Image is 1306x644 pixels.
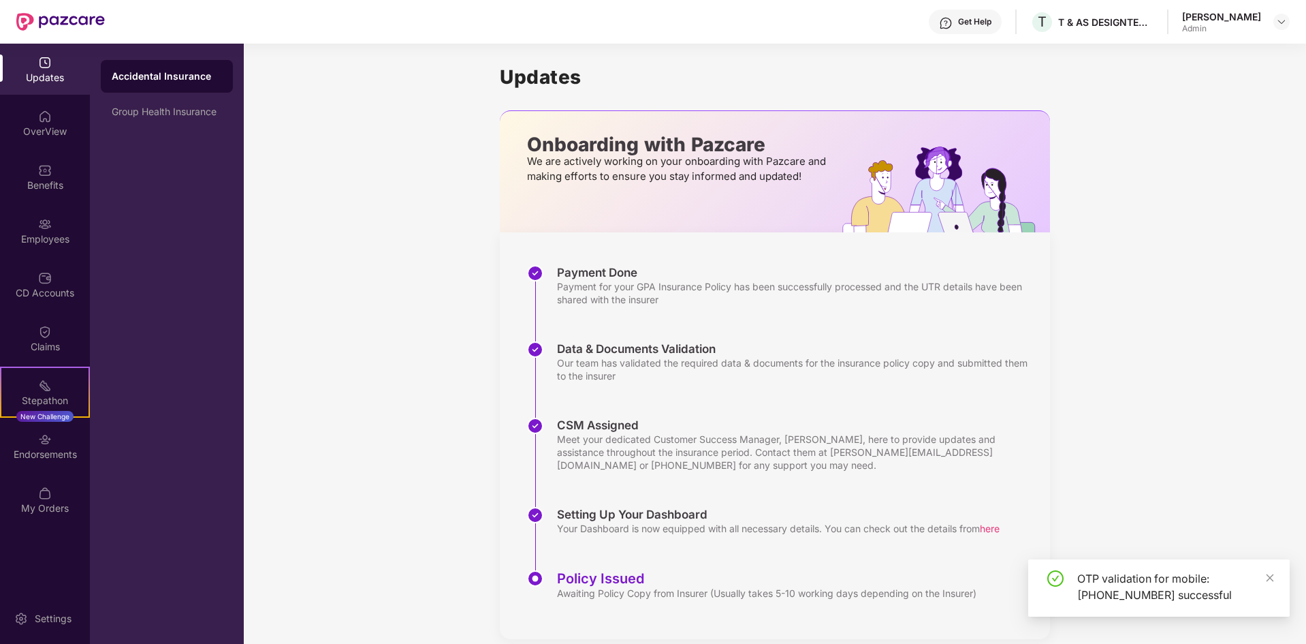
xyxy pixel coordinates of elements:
[31,612,76,626] div: Settings
[1182,23,1261,34] div: Admin
[1265,573,1275,583] span: close
[527,418,543,434] img: svg+xml;base64,PHN2ZyBpZD0iU3RlcC1Eb25lLTMyeDMyIiB4bWxucz0iaHR0cDovL3d3dy53My5vcmcvMjAwMC9zdmciIH...
[527,507,543,523] img: svg+xml;base64,PHN2ZyBpZD0iU3RlcC1Eb25lLTMyeDMyIiB4bWxucz0iaHR0cDovL3d3dy53My5vcmcvMjAwMC9zdmciIH...
[527,570,543,587] img: svg+xml;base64,PHN2ZyBpZD0iU3RlcC1BY3RpdmUtMzJ4MzIiIHhtbG5zPSJodHRwOi8vd3d3LnczLm9yZy8yMDAwL3N2Zy...
[557,280,1036,306] div: Payment for your GPA Insurance Policy has been successfully processed and the UTR details have be...
[1276,16,1287,27] img: svg+xml;base64,PHN2ZyBpZD0iRHJvcGRvd24tMzJ4MzIiIHhtbG5zPSJodHRwOi8vd3d3LnczLm9yZy8yMDAwL3N2ZyIgd2...
[557,587,976,600] div: Awaiting Policy Copy from Insurer (Usually takes 5-10 working days depending on the Insurer)
[958,16,991,27] div: Get Help
[38,325,52,339] img: svg+xml;base64,PHN2ZyBpZD0iQ2xhaW0iIHhtbG5zPSJodHRwOi8vd3d3LnczLm9yZy8yMDAwL3N2ZyIgd2lkdGg9IjIwIi...
[38,56,52,70] img: svg+xml;base64,PHN2ZyBpZD0iVXBkYXRlZCIgeG1sbnM9Imh0dHA6Ly93d3cudzMub3JnLzIwMDAvc3ZnIiB3aWR0aD0iMj...
[38,217,52,231] img: svg+xml;base64,PHN2ZyBpZD0iRW1wbG95ZWVzIiB4bWxucz0iaHR0cDovL3d3dy53My5vcmcvMjAwMC9zdmciIHdpZHRoPS...
[557,356,1036,382] div: Our team has validated the required data & documents for the insurance policy copy and submitted ...
[980,523,1000,534] span: here
[527,341,543,358] img: svg+xml;base64,PHN2ZyBpZD0iU3RlcC1Eb25lLTMyeDMyIiB4bWxucz0iaHR0cDovL3d3dy53My5vcmcvMjAwMC9zdmciIH...
[38,271,52,285] img: svg+xml;base64,PHN2ZyBpZD0iQ0RfQWNjb3VudHMiIGRhdGEtbmFtZT0iQ0QgQWNjb3VudHMiIHhtbG5zPSJodHRwOi8vd3...
[527,154,830,184] p: We are actively working on your onboarding with Pazcare and making efforts to ensure you stay inf...
[557,570,976,587] div: Policy Issued
[16,411,74,422] div: New Challenge
[842,147,1050,232] img: hrOnboarding
[38,379,52,393] img: svg+xml;base64,PHN2ZyB4bWxucz0iaHR0cDovL3d3dy53My5vcmcvMjAwMC9zdmciIHdpZHRoPSIyMSIgaGVpZ2h0PSIyMC...
[557,265,1036,280] div: Payment Done
[527,265,543,281] img: svg+xml;base64,PHN2ZyBpZD0iU3RlcC1Eb25lLTMyeDMyIiB4bWxucz0iaHR0cDovL3d3dy53My5vcmcvMjAwMC9zdmciIH...
[1,394,89,408] div: Stepathon
[1182,10,1261,23] div: [PERSON_NAME]
[557,507,1000,522] div: Setting Up Your Dashboard
[527,138,830,151] p: Onboarding with Pazcare
[38,110,52,123] img: svg+xml;base64,PHN2ZyBpZD0iSG9tZSIgeG1sbnM9Imh0dHA6Ly93d3cudzMub3JnLzIwMDAvc3ZnIiB3aWR0aD0iMjAiIG...
[557,341,1036,356] div: Data & Documents Validation
[1077,570,1273,603] div: OTP validation for mobile: [PHONE_NUMBER] successful
[1058,16,1153,29] div: T & AS DESIGNTECH SERVICES PRIVATE LIMITED
[1047,570,1064,587] span: check-circle
[38,487,52,500] img: svg+xml;base64,PHN2ZyBpZD0iTXlfT3JkZXJzIiBkYXRhLW5hbWU9Ik15IE9yZGVycyIgeG1sbnM9Imh0dHA6Ly93d3cudz...
[1038,14,1047,30] span: T
[112,70,222,83] div: Accidental Insurance
[557,433,1036,472] div: Meet your dedicated Customer Success Manager, [PERSON_NAME], here to provide updates and assistan...
[939,16,953,30] img: svg+xml;base64,PHN2ZyBpZD0iSGVscC0zMngzMiIgeG1sbnM9Imh0dHA6Ly93d3cudzMub3JnLzIwMDAvc3ZnIiB3aWR0aD...
[14,612,28,626] img: svg+xml;base64,PHN2ZyBpZD0iU2V0dGluZy0yMHgyMCIgeG1sbnM9Imh0dHA6Ly93d3cudzMub3JnLzIwMDAvc3ZnIiB3aW...
[557,522,1000,535] div: Your Dashboard is now equipped with all necessary details. You can check out the details from
[38,164,52,177] img: svg+xml;base64,PHN2ZyBpZD0iQmVuZWZpdHMiIHhtbG5zPSJodHRwOi8vd3d3LnczLm9yZy8yMDAwL3N2ZyIgd2lkdGg9Ij...
[557,418,1036,433] div: CSM Assigned
[112,106,222,117] div: Group Health Insurance
[38,433,52,446] img: svg+xml;base64,PHN2ZyBpZD0iRW5kb3JzZW1lbnRzIiB4bWxucz0iaHR0cDovL3d3dy53My5vcmcvMjAwMC9zdmciIHdpZH...
[16,13,105,31] img: New Pazcare Logo
[500,65,1050,89] h1: Updates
